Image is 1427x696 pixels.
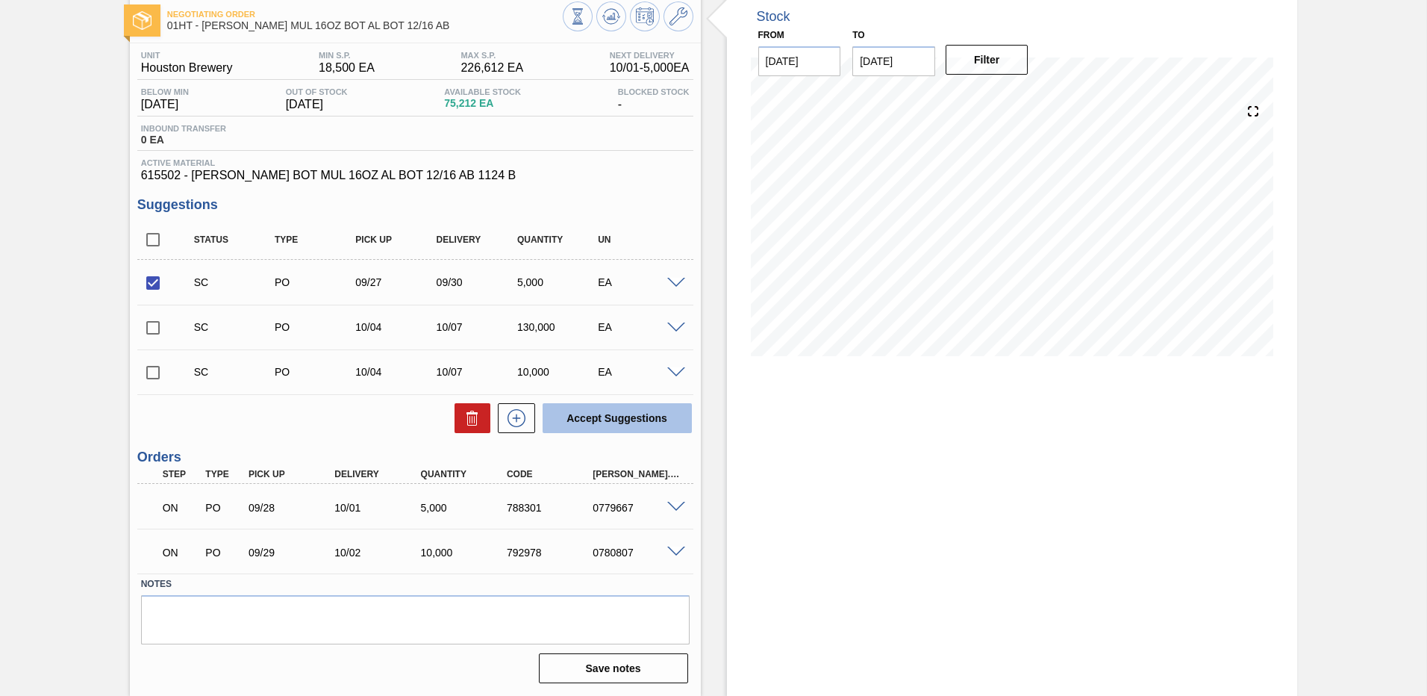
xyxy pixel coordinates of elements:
[417,502,513,514] div: 5,000
[852,46,935,76] input: mm/dd/yyyy
[163,547,200,559] p: ON
[141,51,233,60] span: Unit
[141,134,226,146] span: 0 EA
[319,61,375,75] span: 18,500 EA
[460,61,523,75] span: 226,612 EA
[352,234,442,245] div: Pick up
[444,87,521,96] span: Available Stock
[852,30,864,40] label: to
[245,469,341,479] div: Pick up
[141,61,233,75] span: Houston Brewery
[190,366,281,378] div: Suggestion Created
[594,234,684,245] div: UN
[490,403,535,433] div: New suggestion
[758,30,784,40] label: From
[589,502,685,514] div: 0779667
[331,502,427,514] div: 10/01/2025
[513,234,604,245] div: Quantity
[535,402,693,435] div: Accept Suggestions
[141,169,690,182] span: 615502 - [PERSON_NAME] BOT MUL 16OZ AL BOT 12/16 AB 1124 B
[503,502,599,514] div: 788301
[758,46,841,76] input: mm/dd/yyyy
[286,87,348,96] span: Out Of Stock
[503,469,599,479] div: Code
[503,547,599,559] div: 792978
[271,276,361,288] div: Purchase order
[141,124,226,133] span: Inbound Transfer
[594,321,684,333] div: EA
[618,87,690,96] span: Blocked Stock
[352,321,442,333] div: 10/04/2025
[433,276,523,288] div: 09/30/2025
[513,366,604,378] div: 10,000
[133,11,152,30] img: Ícone
[460,51,523,60] span: MAX S.P.
[159,536,204,569] div: Negotiating Order
[167,20,563,31] span: 01HT - CARR MUL 16OZ BOT AL BOT 12/16 AB
[137,197,693,213] h3: Suggestions
[190,234,281,245] div: Status
[286,98,348,111] span: [DATE]
[141,574,690,595] label: Notes
[594,276,684,288] div: EA
[163,502,200,514] p: ON
[444,98,521,109] span: 75,212 EA
[141,98,189,111] span: [DATE]
[159,469,204,479] div: Step
[271,321,361,333] div: Purchase order
[202,469,246,479] div: Type
[167,10,563,19] span: Negotiating Order
[190,276,281,288] div: Suggestion Created
[663,1,693,31] button: Go to Master Data / General
[433,321,523,333] div: 10/07/2025
[594,366,684,378] div: EA
[271,366,361,378] div: Purchase order
[513,321,604,333] div: 130,000
[433,366,523,378] div: 10/07/2025
[202,547,246,559] div: Purchase order
[245,547,341,559] div: 09/29/2025
[417,547,513,559] div: 10,000
[589,547,685,559] div: 0780807
[352,366,442,378] div: 10/04/2025
[159,491,204,524] div: Negotiating Order
[614,87,693,111] div: -
[539,653,688,683] button: Save notes
[596,1,626,31] button: Update Chart
[271,234,361,245] div: Type
[202,502,246,514] div: Purchase order
[447,403,490,433] div: Delete Suggestions
[433,234,523,245] div: Delivery
[757,9,790,25] div: Stock
[319,51,375,60] span: MIN S.P.
[513,276,604,288] div: 5,000
[141,87,189,96] span: Below Min
[543,403,692,433] button: Accept Suggestions
[331,547,427,559] div: 10/02/2025
[417,469,513,479] div: Quantity
[563,1,593,31] button: Stocks Overview
[610,61,690,75] span: 10/01 - 5,000 EA
[331,469,427,479] div: Delivery
[141,158,690,167] span: Active Material
[352,276,442,288] div: 09/27/2025
[245,502,341,514] div: 09/28/2025
[137,450,693,465] h3: Orders
[630,1,660,31] button: Schedule Inventory
[589,469,685,479] div: [PERSON_NAME]. ID
[190,321,281,333] div: Suggestion Created
[610,51,690,60] span: Next Delivery
[946,45,1028,75] button: Filter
